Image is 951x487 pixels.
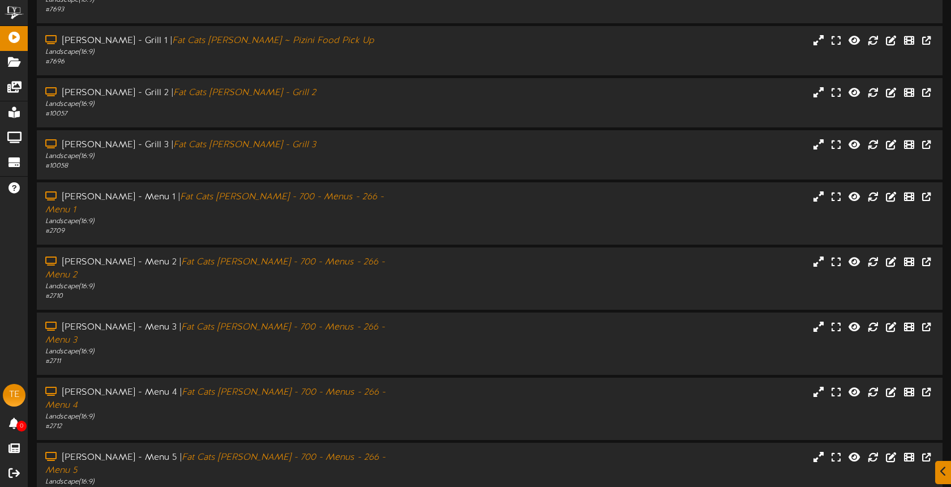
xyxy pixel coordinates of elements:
div: [PERSON_NAME] - Grill 1 | [45,35,406,48]
div: Landscape ( 16:9 ) [45,48,406,57]
div: # 10058 [45,161,406,171]
div: # 10057 [45,109,406,119]
i: Fat Cats [PERSON_NAME] - 700 - Menus - 266 - Menu 2 [45,257,385,280]
i: Fat Cats [PERSON_NAME] - 700 - Menus - 266 - Menu 1 [45,192,384,215]
div: # 7693 [45,5,406,15]
div: # 2709 [45,227,406,236]
div: Landscape ( 16:9 ) [45,152,406,161]
div: [PERSON_NAME] - Menu 1 | [45,191,406,217]
i: Fat Cats [PERSON_NAME] - Grill 3 [173,140,316,150]
i: Fat Cats [PERSON_NAME] - 700 - Menus - 266 - Menu 3 [45,322,385,345]
div: Landscape ( 16:9 ) [45,100,406,109]
div: Landscape ( 16:9 ) [45,282,406,292]
div: Landscape ( 16:9 ) [45,477,406,487]
i: Fat Cats [PERSON_NAME] ~ Pizini Food Pick Up [172,36,374,46]
div: # 2710 [45,292,406,301]
i: Fat Cats [PERSON_NAME] - 700 - Menus - 266 - Menu 4 [45,387,385,411]
div: Landscape ( 16:9 ) [45,412,406,422]
div: [PERSON_NAME] - Menu 2 | [45,256,406,282]
div: [PERSON_NAME] - Menu 4 | [45,386,406,412]
div: [PERSON_NAME] - Grill 2 | [45,87,406,100]
div: Landscape ( 16:9 ) [45,217,406,227]
div: Landscape ( 16:9 ) [45,347,406,357]
div: TE [3,384,25,407]
div: [PERSON_NAME] - Menu 5 | [45,451,406,477]
i: Fat Cats [PERSON_NAME] - 700 - Menus - 266 - Menu 5 [45,452,385,476]
div: # 2711 [45,357,406,366]
div: # 7696 [45,57,406,67]
div: [PERSON_NAME] - Menu 3 | [45,321,406,347]
div: [PERSON_NAME] - Grill 3 | [45,139,406,152]
div: # 2712 [45,422,406,432]
i: Fat Cats [PERSON_NAME] - Grill 2 [173,88,316,98]
span: 0 [16,421,27,432]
